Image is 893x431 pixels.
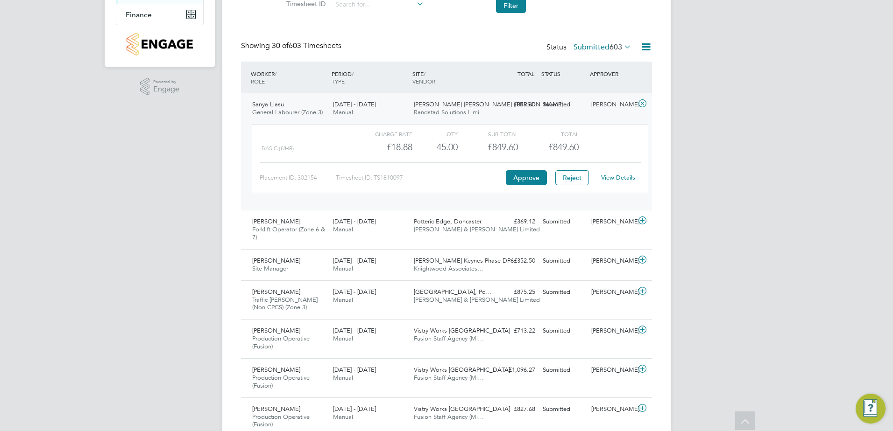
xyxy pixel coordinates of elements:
[414,264,483,272] span: Knightwood Associates…
[248,65,329,90] div: WORKER
[252,288,300,296] span: [PERSON_NAME]
[252,264,288,272] span: Site Manager
[539,362,588,378] div: Submitted
[252,108,323,116] span: General Labourer (Zone 3)
[252,405,300,413] span: [PERSON_NAME]
[588,323,636,339] div: [PERSON_NAME]
[333,366,376,374] span: [DATE] - [DATE]
[333,327,376,334] span: [DATE] - [DATE]
[539,402,588,417] div: Submitted
[518,128,578,139] div: Total
[414,257,514,264] span: [PERSON_NAME] Keynes Phase DP6
[153,85,179,93] span: Engage
[333,405,376,413] span: [DATE] - [DATE]
[412,128,458,139] div: QTY
[539,285,588,300] div: Submitted
[333,225,353,233] span: Manual
[610,42,622,52] span: 603
[490,402,539,417] div: £827.68
[414,108,485,116] span: Randstad Solutions Limi…
[272,41,341,50] span: 603 Timesheets
[424,70,425,77] span: /
[490,253,539,269] div: £352.50
[414,334,484,342] span: Fusion Staff Agency (Mi…
[140,78,180,96] a: Powered byEngage
[352,139,412,155] div: £18.88
[490,323,539,339] div: £713.22
[116,33,204,56] a: Go to home page
[414,100,569,108] span: [PERSON_NAME] [PERSON_NAME] ([PERSON_NAME]…
[490,214,539,229] div: £369.12
[414,288,492,296] span: [GEOGRAPHIC_DATA], Po…
[126,10,152,19] span: Finance
[539,214,588,229] div: Submitted
[332,77,345,85] span: TYPE
[333,264,353,272] span: Manual
[412,139,458,155] div: 45.00
[333,296,353,304] span: Manual
[116,4,203,25] button: Finance
[252,413,310,429] span: Production Operative (Fusion)
[153,78,179,86] span: Powered by
[588,253,636,269] div: [PERSON_NAME]
[414,405,510,413] span: Vistry Works [GEOGRAPHIC_DATA]
[458,139,518,155] div: £849.60
[333,108,353,116] span: Manual
[546,41,633,54] div: Status
[333,374,353,382] span: Manual
[252,100,284,108] span: Sanya Liasu
[252,374,310,389] span: Production Operative (Fusion)
[588,402,636,417] div: [PERSON_NAME]
[588,214,636,229] div: [PERSON_NAME]
[414,413,484,421] span: Fusion Staff Agency (Mi…
[329,65,410,90] div: PERIOD
[252,366,300,374] span: [PERSON_NAME]
[414,225,540,233] span: [PERSON_NAME] & [PERSON_NAME] Limited
[490,285,539,300] div: £875.25
[252,225,325,241] span: Forklift Operator (Zone 6 & 7)
[539,323,588,339] div: Submitted
[555,170,589,185] button: Reject
[272,41,289,50] span: 30 of
[414,366,510,374] span: Vistry Works [GEOGRAPHIC_DATA]
[252,217,300,225] span: [PERSON_NAME]
[539,253,588,269] div: Submitted
[458,128,518,139] div: Sub Total
[252,334,310,350] span: Production Operative (Fusion)
[333,334,353,342] span: Manual
[333,257,376,264] span: [DATE] - [DATE]
[539,97,588,112] div: Submitted
[517,70,534,77] span: TOTAL
[414,217,482,225] span: Potteric Edge, Doncaster
[414,296,540,304] span: [PERSON_NAME] & [PERSON_NAME] Limited
[588,65,636,82] div: APPROVER
[260,170,336,185] div: Placement ID: 302154
[333,288,376,296] span: [DATE] - [DATE]
[333,413,353,421] span: Manual
[539,65,588,82] div: STATUS
[548,141,579,153] span: £849.60
[412,77,435,85] span: VENDOR
[333,100,376,108] span: [DATE] - [DATE]
[252,257,300,264] span: [PERSON_NAME]
[262,145,294,152] span: Basic (£/HR)
[490,97,539,112] div: £849.60
[251,77,265,85] span: ROLE
[410,65,491,90] div: SITE
[588,285,636,300] div: [PERSON_NAME]
[588,362,636,378] div: [PERSON_NAME]
[506,170,547,185] button: Approve
[414,327,510,334] span: Vistry Works [GEOGRAPHIC_DATA]
[856,394,886,424] button: Engage Resource Center
[241,41,343,51] div: Showing
[574,42,631,52] label: Submitted
[252,327,300,334] span: [PERSON_NAME]
[275,70,276,77] span: /
[252,296,318,312] span: Traffic [PERSON_NAME] (Non CPCS) (Zone 3)
[588,97,636,112] div: [PERSON_NAME]
[336,170,503,185] div: Timesheet ID: TS1810097
[352,70,354,77] span: /
[490,362,539,378] div: £1,096.27
[352,128,412,139] div: Charge rate
[127,33,192,56] img: countryside-properties-logo-retina.png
